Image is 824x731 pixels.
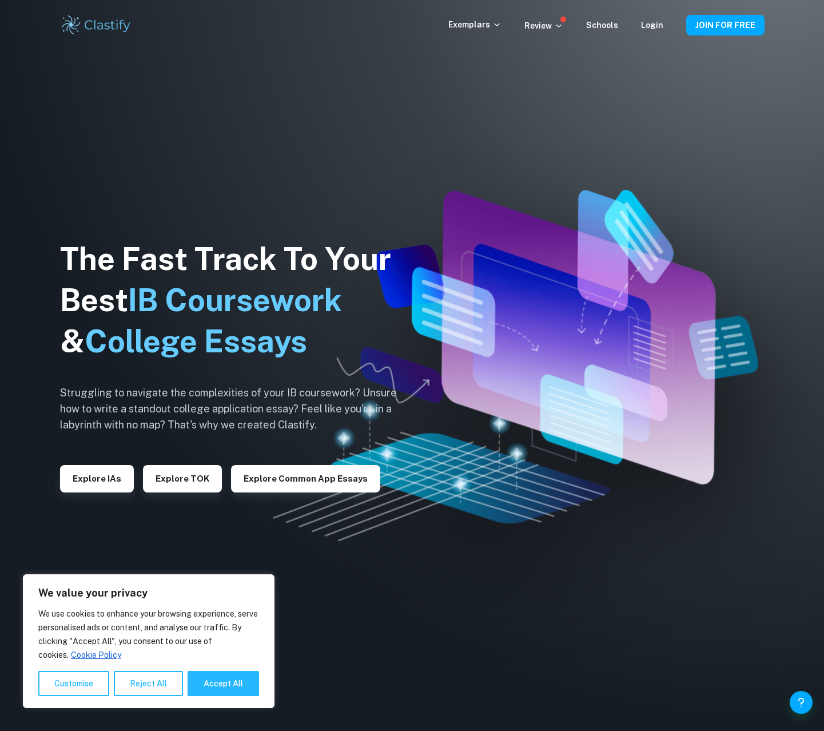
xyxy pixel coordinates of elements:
div: We value your privacy [23,574,274,708]
span: IB Coursework [128,282,342,318]
button: Customise [38,671,109,696]
a: Schools [586,21,618,30]
a: Login [641,21,663,30]
button: Explore Common App essays [231,465,380,492]
button: Help and Feedback [790,691,813,714]
h1: The Fast Track To Your Best & [60,239,415,362]
img: Clastify hero [273,190,758,541]
span: College Essays [85,323,307,359]
a: Explore TOK [143,472,222,483]
a: Explore IAs [60,472,134,483]
button: Explore TOK [143,465,222,492]
button: Accept All [188,671,259,696]
p: We use cookies to enhance your browsing experience, serve personalised ads or content, and analys... [38,607,259,662]
p: Review [524,19,563,32]
img: Clastify logo [60,14,133,37]
p: Exemplars [448,18,501,31]
button: Explore IAs [60,465,134,492]
a: Cookie Policy [70,650,122,660]
h6: Struggling to navigate the complexities of your IB coursework? Unsure how to write a standout col... [60,385,415,433]
button: JOIN FOR FREE [686,15,765,35]
button: Reject All [114,671,183,696]
a: Explore Common App essays [231,472,380,483]
p: We value your privacy [38,586,259,600]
